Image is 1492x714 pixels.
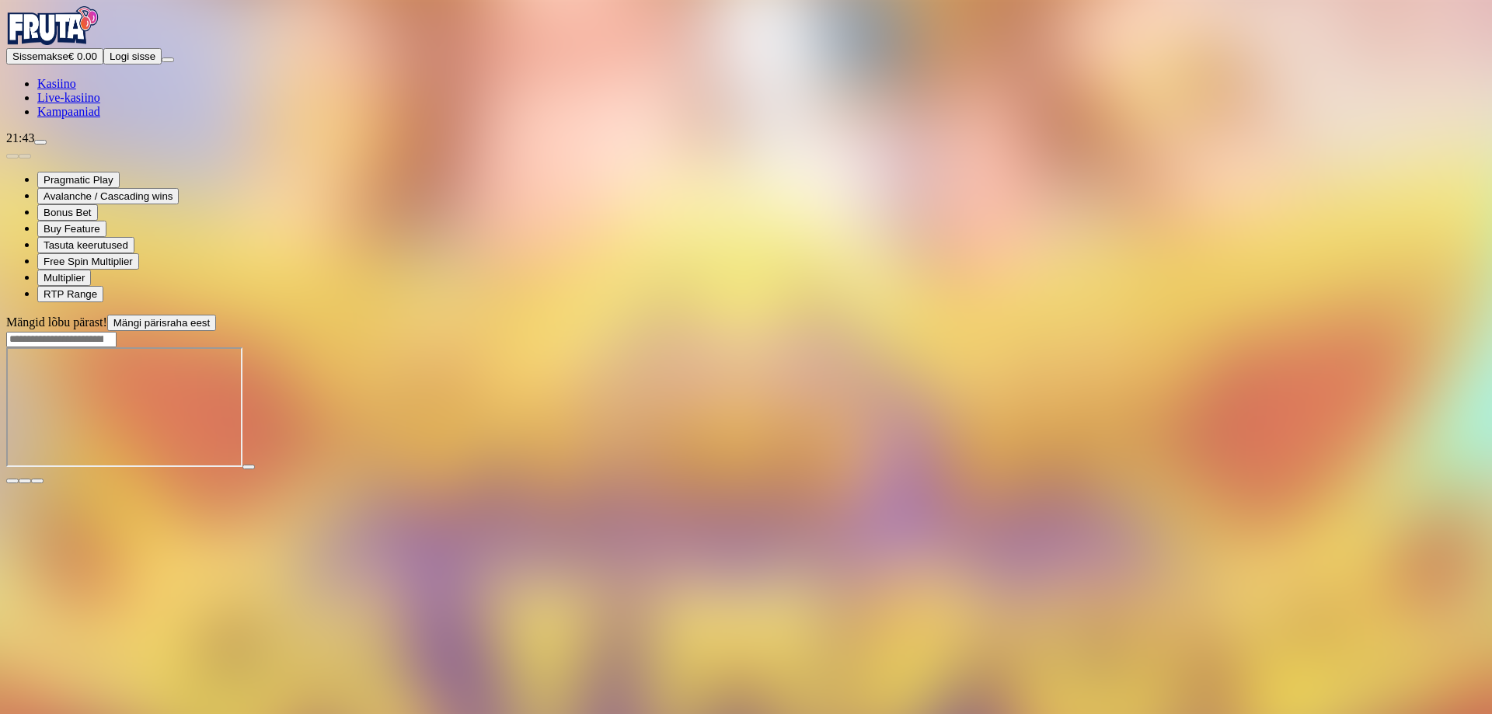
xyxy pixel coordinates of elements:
button: Avalanche / Cascading wins [37,188,179,204]
a: Kasiino [37,77,76,90]
button: Free Spin Multiplier [37,253,139,270]
div: Mängid lõbu pärast! [6,315,1486,331]
span: Logi sisse [110,51,155,62]
input: Search [6,332,117,347]
span: Multiplier [44,272,85,284]
span: Mängi pärisraha eest [113,317,210,329]
span: Bonus Bet [44,207,92,218]
button: Pragmatic Play [37,172,120,188]
span: 21:43 [6,131,34,145]
button: prev slide [6,154,19,158]
button: Mängi pärisraha eest [107,315,216,331]
a: Kampaaniad [37,105,100,118]
nav: Main menu [6,77,1486,119]
button: close icon [6,479,19,483]
button: chevron-down icon [19,479,31,483]
img: Fruta [6,6,99,45]
span: RTP Range [44,288,97,300]
button: play icon [242,465,255,469]
button: RTP Range [37,286,103,302]
span: Tasuta keerutused [44,239,128,251]
span: Pragmatic Play [44,174,113,186]
button: Logi sisse [103,48,162,64]
span: Free Spin Multiplier [44,256,133,267]
button: menu [162,57,174,62]
span: Buy Feature [44,223,100,235]
button: next slide [19,154,31,158]
a: Fruta [6,34,99,47]
button: Bonus Bet [37,204,98,221]
button: live-chat [34,140,47,145]
button: Tasuta keerutused [37,237,134,253]
iframe: Gates of Olympus Super Scatter [6,347,242,467]
span: Sissemakse [12,51,68,62]
nav: Primary [6,6,1486,119]
button: Sissemakseplus icon€ 0.00 [6,48,103,64]
button: Multiplier [37,270,91,286]
a: Live-kasiino [37,91,100,104]
button: Buy Feature [37,221,106,237]
button: fullscreen icon [31,479,44,483]
span: Avalanche / Cascading wins [44,190,173,202]
span: € 0.00 [68,51,97,62]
